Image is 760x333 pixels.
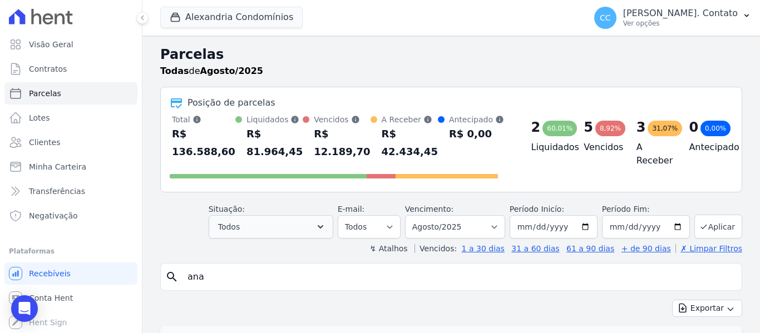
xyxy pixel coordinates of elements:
[29,137,60,148] span: Clientes
[172,114,235,125] div: Total
[4,180,137,202] a: Transferências
[382,125,438,161] div: R$ 42.434,45
[29,161,86,172] span: Minha Carteira
[636,141,672,167] h4: A Receber
[700,121,731,136] div: 0,00%
[584,141,619,154] h4: Vencidos
[4,262,137,285] a: Recebíveis
[29,186,85,197] span: Transferências
[4,205,137,227] a: Negativação
[338,205,365,213] label: E-mail:
[621,244,671,253] a: + de 90 dias
[29,268,71,279] span: Recebíveis
[314,125,370,161] div: R$ 12.189,70
[689,141,724,154] h4: Antecipado
[160,44,742,64] h2: Parcelas
[11,295,38,322] div: Open Intercom Messenger
[29,88,61,99] span: Parcelas
[181,266,737,288] input: Buscar por nome do lote ou do cliente
[160,66,189,76] strong: Todas
[172,125,235,161] div: R$ 136.588,60
[209,205,245,213] label: Situação:
[584,118,593,136] div: 5
[29,112,50,123] span: Lotes
[623,19,738,28] p: Ver opções
[600,14,611,22] span: CC
[672,300,742,317] button: Exportar
[29,210,78,221] span: Negativação
[209,215,333,238] button: Todos
[218,220,240,233] span: Todos
[160,64,263,78] p: de
[585,2,760,33] button: CC [PERSON_NAME]. Contato Ver opções
[689,118,698,136] div: 0
[542,121,577,136] div: 60,01%
[531,118,541,136] div: 2
[314,114,370,125] div: Vencidos
[694,215,742,238] button: Aplicar
[462,244,505,253] a: 1 a 30 dias
[648,121,682,136] div: 31,07%
[4,58,137,80] a: Contratos
[160,7,303,28] button: Alexandria Condomínios
[246,125,303,161] div: R$ 81.964,45
[246,114,303,125] div: Liquidados
[4,156,137,178] a: Minha Carteira
[4,107,137,129] a: Lotes
[4,33,137,56] a: Visão Geral
[623,8,738,19] p: [PERSON_NAME]. Contato
[29,292,73,304] span: Conta Hent
[4,131,137,153] a: Clientes
[200,66,263,76] strong: Agosto/2025
[9,245,133,258] div: Plataformas
[510,205,564,213] label: Período Inicío:
[449,114,504,125] div: Antecipado
[369,244,407,253] label: ↯ Atalhos
[566,244,614,253] a: 61 a 90 dias
[165,270,179,284] i: search
[187,96,275,110] div: Posição de parcelas
[382,114,438,125] div: A Receber
[595,121,625,136] div: 8,92%
[636,118,646,136] div: 3
[29,63,67,74] span: Contratos
[675,244,742,253] a: ✗ Limpar Filtros
[29,39,73,50] span: Visão Geral
[602,203,690,215] label: Período Fim:
[4,82,137,105] a: Parcelas
[531,141,566,154] h4: Liquidados
[405,205,453,213] label: Vencimento:
[414,244,457,253] label: Vencidos:
[511,244,559,253] a: 31 a 60 dias
[449,125,504,143] div: R$ 0,00
[4,287,137,309] a: Conta Hent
